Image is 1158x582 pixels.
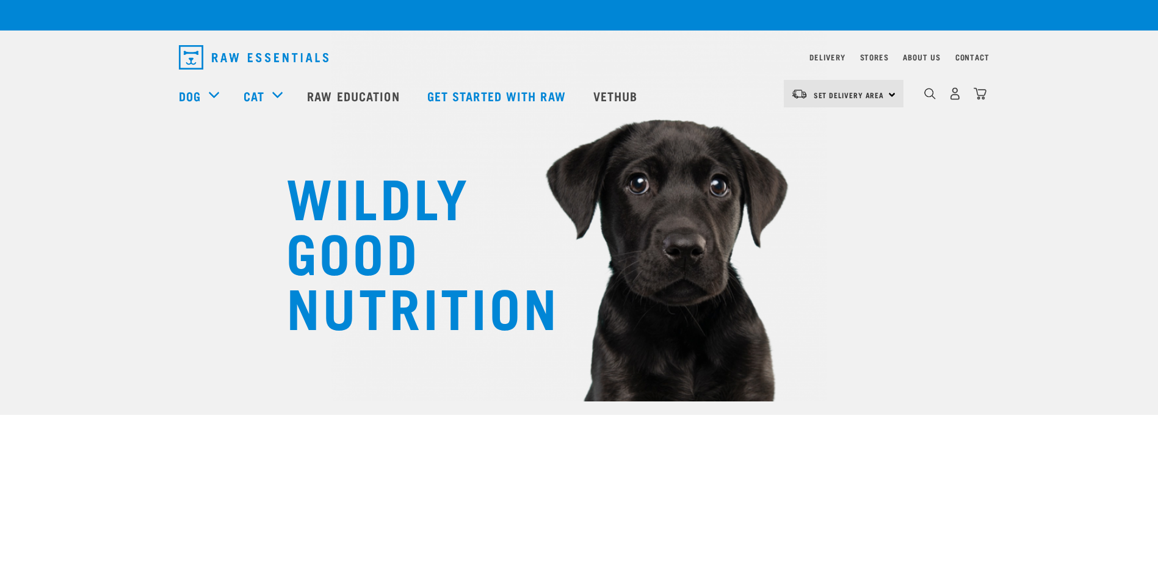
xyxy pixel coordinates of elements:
a: Contact [955,55,990,59]
img: Raw Essentials Logo [179,45,328,70]
a: Delivery [809,55,845,59]
a: About Us [903,55,940,59]
a: Raw Education [295,71,414,120]
a: Get started with Raw [415,71,581,120]
span: Set Delivery Area [814,93,885,97]
a: Cat [244,87,264,105]
a: Stores [860,55,889,59]
h1: WILDLY GOOD NUTRITION [286,168,530,332]
img: user.png [949,87,961,100]
nav: dropdown navigation [169,40,990,74]
img: home-icon-1@2x.png [924,88,936,99]
a: Vethub [581,71,653,120]
img: home-icon@2x.png [974,87,986,100]
a: Dog [179,87,201,105]
img: van-moving.png [791,88,808,99]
